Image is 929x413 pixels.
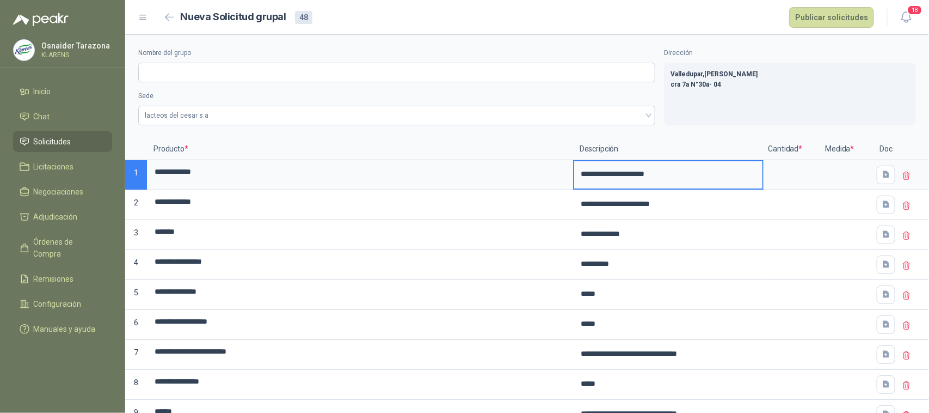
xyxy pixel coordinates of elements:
span: Remisiones [34,273,74,285]
p: Medida [807,138,872,160]
p: KLARENS [41,52,110,58]
p: Descripción [573,138,764,160]
button: 18 [896,8,916,27]
span: Solicitudes [34,136,71,148]
span: Órdenes de Compra [34,236,102,260]
img: Logo peakr [13,13,69,26]
span: Chat [34,111,50,123]
img: Company Logo [14,40,34,60]
h2: Nueva Solicitud grupal [181,9,286,25]
a: Solicitudes [13,131,112,152]
span: 18 [907,5,922,15]
a: Configuración [13,294,112,314]
p: 3 [125,220,147,250]
p: Osnaider Tarazona [41,42,110,50]
span: Adjudicación [34,211,78,223]
a: Negociaciones [13,181,112,202]
a: Chat [13,106,112,127]
span: Licitaciones [34,161,74,173]
p: Producto [147,138,573,160]
label: Sede [138,91,655,101]
a: Adjudicación [13,206,112,227]
span: Manuales y ayuda [34,323,96,335]
a: Licitaciones [13,156,112,177]
a: Inicio [13,81,112,102]
div: 48 [295,11,312,24]
label: Nombre del grupo [138,48,655,58]
a: Manuales y ayuda [13,319,112,339]
span: Configuración [34,298,82,310]
p: Doc [872,138,900,160]
p: 1 [125,160,147,190]
span: Inicio [34,86,51,98]
p: Cantidad [764,138,807,160]
p: cra 7a N°30a- 04 [670,80,909,90]
span: lacteos del cesar s.a [145,107,649,124]
button: Publicar solicitudes [789,7,874,28]
span: Negociaciones [34,186,84,198]
a: Órdenes de Compra [13,232,112,264]
p: 2 [125,190,147,220]
p: 8 [125,370,147,400]
p: 5 [125,280,147,310]
p: 6 [125,310,147,340]
p: 4 [125,250,147,280]
p: 7 [125,340,147,370]
label: Dirección [664,48,916,58]
p: Valledupar , [PERSON_NAME] [670,69,909,80]
a: Remisiones [13,269,112,289]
